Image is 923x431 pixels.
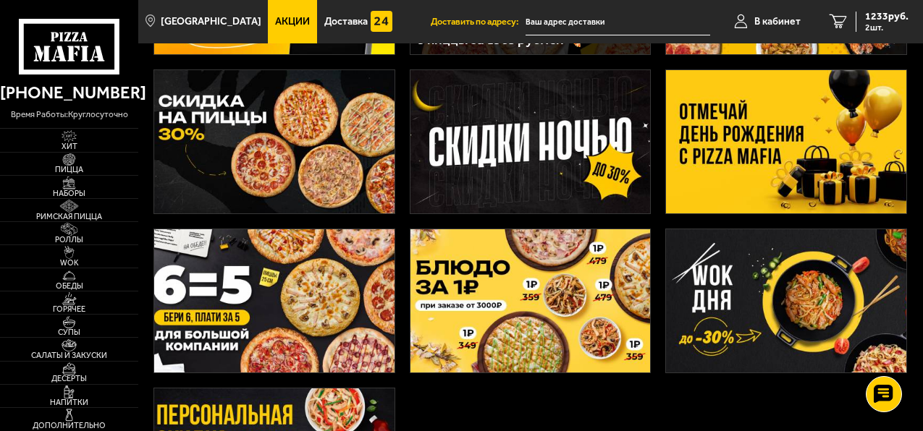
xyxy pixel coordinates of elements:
[371,11,392,33] img: 15daf4d41897b9f0e9f617042186c801.svg
[324,17,368,27] span: Доставка
[865,23,909,32] span: 2 шт.
[161,17,261,27] span: [GEOGRAPHIC_DATA]
[431,17,526,27] span: Доставить по адресу:
[418,33,644,47] h3: 3 пиццы за 1365 рублей 🍕
[754,17,801,27] span: В кабинет
[526,9,710,35] input: Ваш адрес доставки
[275,17,310,27] span: Акции
[526,9,710,35] span: Санкт-Петербург, Гражданский проспект, 126к1
[865,12,909,22] span: 1233 руб.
